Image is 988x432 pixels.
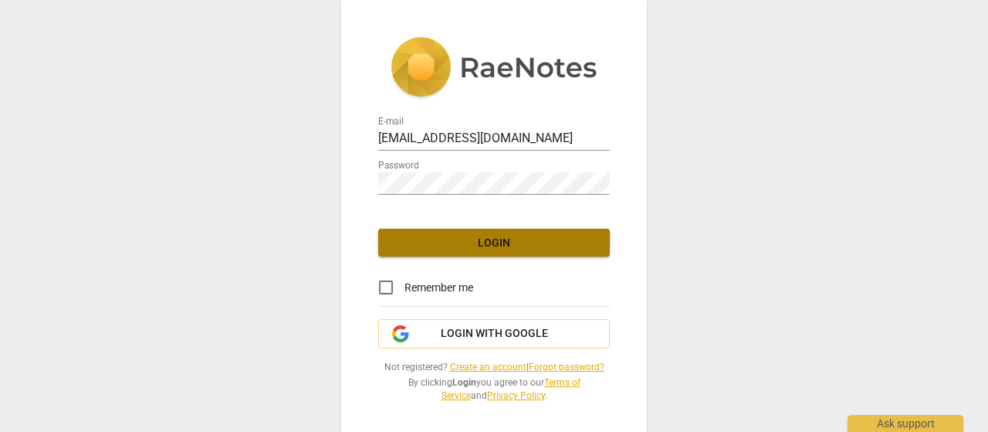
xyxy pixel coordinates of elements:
a: Create an account [450,362,526,372]
img: 5ac2273c67554f335776073100b6d88f.svg [391,37,597,100]
label: E-mail [378,117,404,127]
button: Login [378,229,610,257]
a: Forgot password? [529,362,604,372]
span: Remember me [404,280,473,296]
span: Login with Google [441,326,548,342]
a: Terms of Service [442,377,580,401]
b: Login [452,377,476,388]
span: By clicking you agree to our and . [378,376,610,402]
span: Not registered? | [378,361,610,374]
a: Privacy Policy [487,390,545,401]
label: Password [378,162,419,171]
div: Ask support [848,415,963,432]
button: Login with Google [378,319,610,349]
span: Login [391,236,597,251]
